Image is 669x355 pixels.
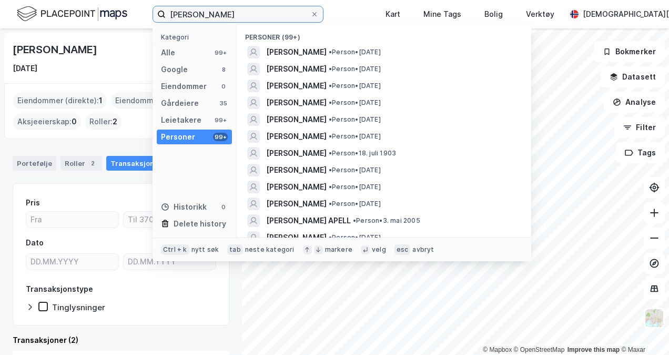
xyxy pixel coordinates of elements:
[329,98,381,107] span: Person • [DATE]
[514,346,565,353] a: OpenStreetMap
[26,196,40,209] div: Pris
[52,302,105,312] div: Tinglysninger
[161,201,207,213] div: Historikk
[329,149,332,157] span: •
[213,116,228,124] div: 99+
[594,41,665,62] button: Bokmerker
[113,115,117,128] span: 2
[87,158,98,169] div: 2
[526,8,554,21] div: Verktøy
[394,244,411,255] div: esc
[124,212,216,228] input: Til 3700000
[266,63,327,75] span: [PERSON_NAME]
[161,46,175,59] div: Alle
[161,114,201,126] div: Leietakere
[601,66,665,87] button: Datasett
[329,65,332,73] span: •
[329,115,381,124] span: Person • [DATE]
[329,98,332,106] span: •
[329,166,332,174] span: •
[329,115,332,123] span: •
[266,181,327,193] span: [PERSON_NAME]
[161,97,199,110] div: Gårdeiere
[266,231,327,244] span: [PERSON_NAME]
[353,216,420,225] span: Person • 3. mai 2005
[191,245,219,254] div: nytt søk
[13,334,229,347] div: Transaksjoner (2)
[266,198,327,210] span: [PERSON_NAME]
[99,94,103,107] span: 1
[26,254,118,270] input: DD.MM.YYYY
[174,218,226,230] div: Delete history
[161,63,188,76] div: Google
[72,115,77,128] span: 0
[213,48,228,57] div: 99+
[266,164,327,176] span: [PERSON_NAME]
[329,183,381,191] span: Person • [DATE]
[483,346,512,353] a: Mapbox
[329,233,381,242] span: Person • [DATE]
[26,212,118,228] input: Fra
[329,233,332,241] span: •
[13,92,107,109] div: Eiendommer (direkte) :
[237,25,531,44] div: Personer (99+)
[372,245,386,254] div: velg
[329,183,332,191] span: •
[213,133,228,141] div: 99+
[329,48,332,56] span: •
[329,82,332,90] span: •
[227,244,243,255] div: tab
[329,200,332,208] span: •
[60,156,102,171] div: Roller
[26,236,44,249] div: Dato
[329,132,381,141] span: Person • [DATE]
[266,130,327,143] span: [PERSON_NAME]
[245,245,295,254] div: neste kategori
[13,62,37,75] div: [DATE]
[412,245,434,254] div: avbryt
[567,346,620,353] a: Improve this map
[106,156,178,171] div: Transaksjoner
[161,131,195,143] div: Personer
[266,113,327,126] span: [PERSON_NAME]
[13,156,56,171] div: Portefølje
[85,113,121,130] div: Roller :
[161,80,207,93] div: Eiendommer
[329,48,381,56] span: Person • [DATE]
[353,216,356,224] span: •
[219,99,228,107] div: 35
[329,166,381,174] span: Person • [DATE]
[329,82,381,90] span: Person • [DATE]
[13,113,81,130] div: Aksjeeierskap :
[325,245,352,254] div: markere
[386,8,400,21] div: Kart
[219,82,228,91] div: 0
[266,80,327,92] span: [PERSON_NAME]
[616,142,665,163] button: Tags
[219,203,228,211] div: 0
[614,117,665,138] button: Filter
[423,8,461,21] div: Mine Tags
[161,33,232,41] div: Kategori
[329,149,396,157] span: Person • 18. juli 1903
[26,283,93,295] div: Transaksjonstype
[616,304,669,355] iframe: Chat Widget
[111,92,212,109] div: Eiendommer (Indirekte) :
[266,147,327,160] span: [PERSON_NAME]
[17,5,127,23] img: logo.f888ab2527a4732fd821a326f86c7f29.svg
[329,132,332,140] span: •
[124,254,216,270] input: DD.MM.YYYY
[329,200,381,208] span: Person • [DATE]
[161,244,189,255] div: Ctrl + k
[219,65,228,74] div: 8
[13,41,99,58] div: [PERSON_NAME]
[484,8,503,21] div: Bolig
[266,96,327,109] span: [PERSON_NAME]
[266,46,327,58] span: [PERSON_NAME]
[604,92,665,113] button: Analyse
[266,214,351,227] span: [PERSON_NAME] APELL
[329,65,381,73] span: Person • [DATE]
[166,6,310,22] input: Søk på adresse, matrikkel, gårdeiere, leietakere eller personer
